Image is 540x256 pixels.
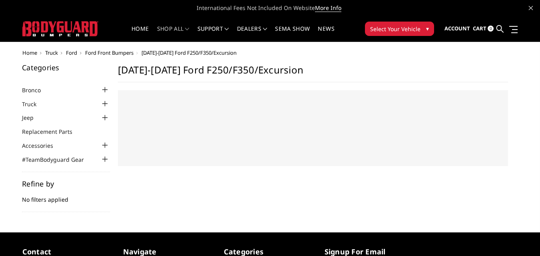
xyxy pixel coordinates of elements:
a: Accessories [22,141,63,150]
a: Truck [45,49,58,56]
img: BODYGUARD BUMPERS [22,21,98,36]
a: Account [444,18,470,40]
iframe: Form 0 [126,98,500,158]
span: Cart [473,25,486,32]
a: Truck [22,100,46,108]
a: Dealers [237,26,267,42]
a: Ford [66,49,77,56]
a: Cart 0 [473,18,494,40]
a: Ford Front Bumpers [85,49,134,56]
div: No filters applied [22,180,110,212]
a: #TeamBodyguard Gear [22,155,94,164]
a: News [318,26,334,42]
span: Account [444,25,470,32]
a: Home [132,26,149,42]
a: Home [22,49,37,56]
h5: Refine by [22,180,110,187]
span: ▾ [426,24,429,33]
a: Support [197,26,229,42]
h5: Categories [22,64,110,71]
span: [DATE]-[DATE] Ford F250/F350/Excursion [141,49,237,56]
a: SEMA Show [275,26,310,42]
h1: [DATE]-[DATE] Ford F250/F350/Excursion [118,64,508,82]
a: Replacement Parts [22,127,82,136]
button: Select Your Vehicle [365,22,434,36]
a: Bronco [22,86,51,94]
a: shop all [157,26,189,42]
a: Jeep [22,113,44,122]
span: 0 [488,26,494,32]
span: Select Your Vehicle [370,25,420,33]
a: More Info [315,4,341,12]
